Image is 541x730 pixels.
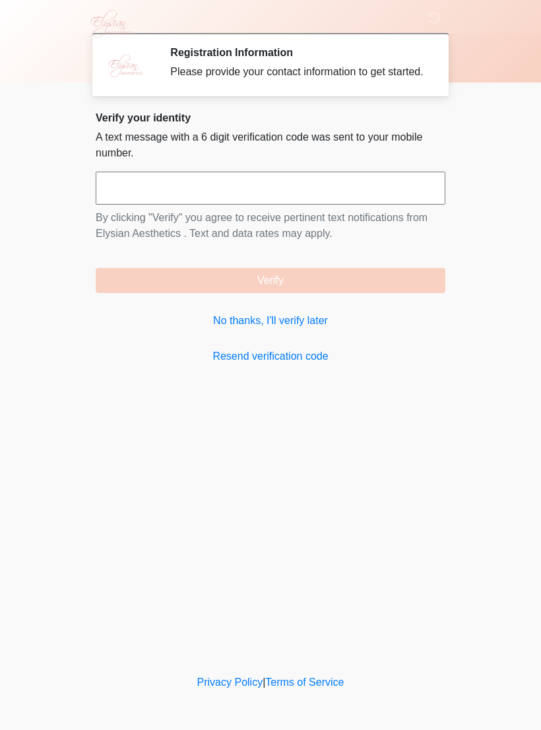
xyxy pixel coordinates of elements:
[96,210,445,242] p: By clicking "Verify" you agree to receive pertinent text notifications from Elysian Aesthetics . ...
[96,268,445,293] button: Verify
[106,46,145,86] img: Agent Avatar
[96,348,445,364] a: Resend verification code
[197,677,263,688] a: Privacy Policy
[96,313,445,329] a: No thanks, I'll verify later
[170,46,426,59] h2: Registration Information
[96,129,445,161] p: A text message with a 6 digit verification code was sent to your mobile number.
[265,677,344,688] a: Terms of Service
[96,112,445,124] h2: Verify your identity
[170,64,426,80] div: Please provide your contact information to get started.
[82,10,138,38] img: Elysian Aesthetics Logo
[263,677,265,688] a: |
